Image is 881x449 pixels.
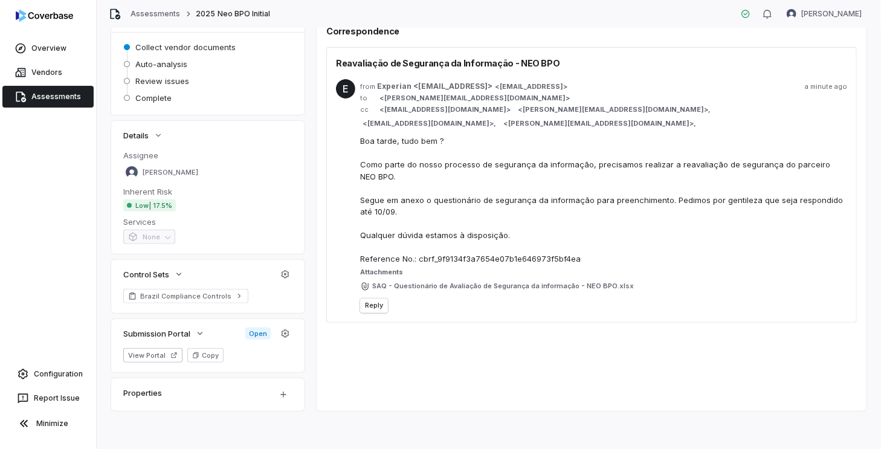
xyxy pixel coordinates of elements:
[495,82,500,91] span: <
[326,25,857,37] h2: Correspondence
[2,62,94,83] a: Vendors
[379,94,384,103] span: <
[16,10,73,22] img: logo-D7KZi-bG.svg
[360,94,372,103] span: to
[336,57,560,69] span: Reavaliação de Segurança da Informação - NEO BPO
[360,105,372,114] span: cc
[515,105,711,114] span: > ,
[379,105,384,114] span: <
[503,119,508,128] span: <
[384,94,566,103] span: [PERSON_NAME][EMAIL_ADDRESS][DOMAIN_NAME]
[384,105,506,114] span: [EMAIL_ADDRESS][DOMAIN_NAME]
[801,9,862,19] span: [PERSON_NAME]
[377,82,492,91] span: Experian <[EMAIL_ADDRESS]>
[501,119,696,128] span: > ,
[363,119,367,128] span: <
[135,42,236,53] span: Collect vendor documents
[508,119,689,128] span: [PERSON_NAME][EMAIL_ADDRESS][DOMAIN_NAME]
[360,268,847,277] span: Attachments
[123,186,292,197] dt: Inherent Risk
[805,82,847,91] span: a minute ago
[360,119,496,128] span: > ,
[2,37,94,59] a: Overview
[367,119,489,128] span: [EMAIL_ADDRESS][DOMAIN_NAME]
[123,289,248,303] a: Brazil Compliance Controls
[5,387,91,409] button: Report Issue
[523,105,704,114] span: [PERSON_NAME][EMAIL_ADDRESS][DOMAIN_NAME]
[377,94,570,103] span: >
[360,299,388,313] button: Reply
[360,82,372,91] span: from
[135,59,187,69] span: Auto-analysis
[196,9,270,19] span: 2025 Neo BPO Initial
[372,282,634,291] span: SAQ - Questionário de Avaliação de Segurança da informação - NEO BPO.xlsx
[123,130,149,141] span: Details
[377,82,567,91] span: >
[360,135,847,265] div: Boa tarde, tudo bem ? Como parte do nosso processo de segurança da informação, precisamos realiza...
[123,199,176,212] span: Low | 17.5%
[123,216,292,227] dt: Services
[126,166,138,178] img: Felipe Bertho avatar
[336,79,355,99] span: E
[123,269,169,280] span: Control Sets
[5,363,91,385] a: Configuration
[245,328,271,340] span: Open
[120,263,187,285] button: Control Sets
[123,150,292,161] dt: Assignee
[131,9,180,19] a: Assessments
[135,76,189,86] span: Review issues
[500,82,563,91] span: [EMAIL_ADDRESS]
[518,105,523,114] span: <
[123,328,190,339] span: Submission Portal
[187,348,224,363] button: Copy
[779,5,869,23] button: Felipe Bertho avatar[PERSON_NAME]
[2,86,94,108] a: Assessments
[120,124,167,146] button: Details
[123,348,182,363] button: View Portal
[787,9,796,19] img: Felipe Bertho avatar
[377,105,511,114] span: >
[135,92,172,103] span: Complete
[120,323,208,344] button: Submission Portal
[143,168,198,177] span: [PERSON_NAME]
[140,291,231,301] span: Brazil Compliance Controls
[5,412,91,436] button: Minimize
